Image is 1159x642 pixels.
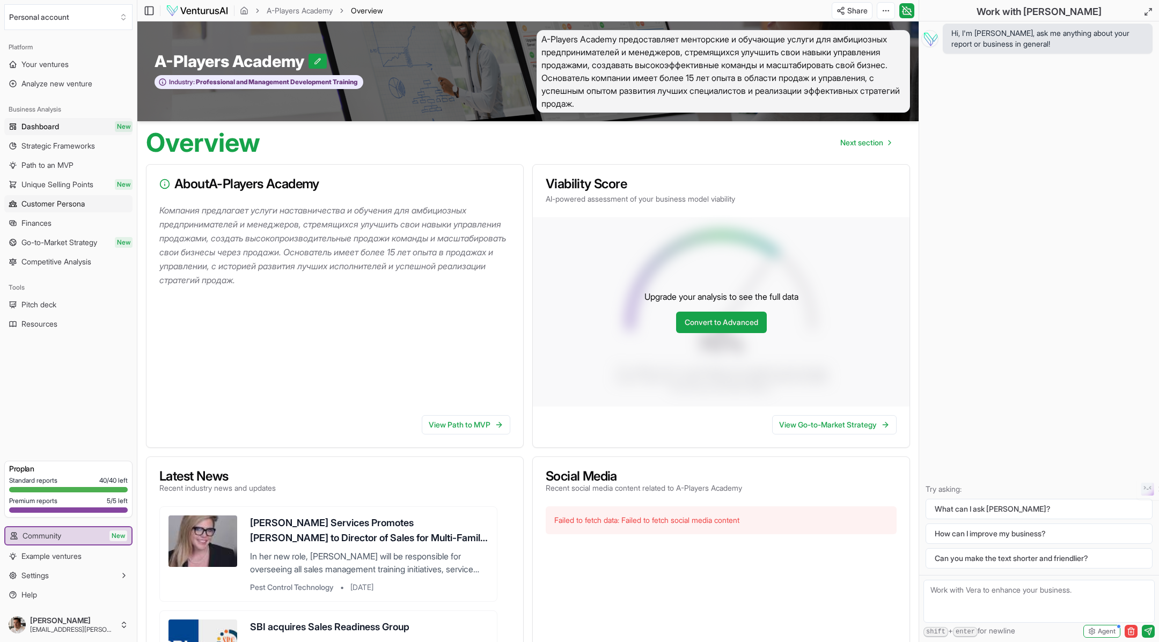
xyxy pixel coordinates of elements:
h3: SBI acquires Sales Readiness Group [250,619,488,634]
span: [EMAIL_ADDRESS][PERSON_NAME][DOMAIN_NAME] [30,625,115,634]
a: Finances [4,215,133,232]
span: Professional and Management Development Training [195,78,357,86]
span: Analyze new venture [21,78,92,89]
img: logo [166,4,229,17]
button: Share [832,2,872,19]
h3: [PERSON_NAME] Services Promotes [PERSON_NAME] to Director of Sales for Multi-Family Division [250,515,488,545]
span: 5 / 5 left [107,497,128,505]
span: Help [21,589,37,600]
button: Agent [1083,625,1120,638]
span: Resources [21,319,57,329]
span: Customer Persona [21,198,85,209]
button: Select an organization [4,4,133,30]
p: Upgrade your analysis to see the full data [644,290,798,303]
a: Example ventures [4,548,133,565]
a: [PERSON_NAME] Services Promotes [PERSON_NAME] to Director of Sales for Multi-Family DivisionIn he... [159,506,497,602]
span: 40 / 40 left [99,476,128,485]
div: Business Analysis [4,101,133,118]
span: Go-to-Market Strategy [21,237,97,248]
div: Platform [4,39,133,56]
span: Share [847,5,868,16]
span: New [109,530,127,541]
span: • [340,582,344,593]
span: Industry: [169,78,195,86]
nav: pagination [832,132,899,153]
p: Recent industry news and updates [159,483,276,493]
a: Help [4,586,133,603]
span: Pest Control Technology [250,582,334,593]
button: Settings [4,567,133,584]
a: Path to an MVP [4,157,133,174]
span: Pitch deck [21,299,56,310]
a: View Go-to-Market Strategy [772,415,897,434]
span: Example ventures [21,551,82,562]
h3: Latest News [159,470,276,483]
h3: Social Media [546,470,742,483]
img: Vera [921,30,938,47]
h1: Overview [146,130,260,156]
h3: Pro plan [9,463,128,474]
button: Industry:Professional and Management Development Training [155,75,363,90]
a: View Path to MVP [422,415,510,434]
a: Analyze new venture [4,75,133,92]
button: How can I improve my business? [926,523,1153,544]
span: [PERSON_NAME] [30,616,115,625]
a: Unique Selling PointsNew [4,176,133,193]
span: New [115,237,133,248]
span: Hi, I'm [PERSON_NAME], ask me anything about your report or business in general! [951,28,1144,49]
button: [PERSON_NAME][EMAIL_ADDRESS][PERSON_NAME][DOMAIN_NAME] [4,612,133,638]
span: Dashboard [21,121,59,132]
a: Resources [4,315,133,333]
h2: Work with [PERSON_NAME] [977,4,1102,19]
span: [DATE] [350,582,373,593]
a: Your ventures [4,56,133,73]
p: Try asking: [926,484,1153,495]
div: Failed to fetch data: Failed to fetch social media content [546,506,897,534]
span: Agent [1098,627,1116,636]
span: Finances [21,218,52,228]
span: Settings [21,570,49,581]
span: New [115,179,133,190]
p: Компания предлагает услуги наставничества и обучения для амбициозных предпринимателей и менеджеро... [159,203,515,287]
span: Your ventures [21,59,69,70]
span: A-Players Academy [155,51,309,71]
span: Standard reports [9,476,57,485]
a: Customer Persona [4,195,133,212]
h3: Viability Score [546,178,897,190]
a: Pitch deck [4,296,133,313]
span: Overview [351,5,383,16]
div: Tools [4,279,133,296]
span: New [115,121,133,132]
a: Strategic Frameworks [4,137,133,154]
a: DashboardNew [4,118,133,135]
span: Next section [840,137,883,148]
a: A-Players Academy [267,5,333,16]
span: Path to an MVP [21,160,74,171]
kbd: enter [953,627,978,637]
a: Competitive Analysis [4,253,133,270]
h3: About A-Players Academy [159,178,510,190]
span: + for newline [923,625,1015,637]
span: Community [23,530,61,541]
p: AI-powered assessment of your business model viability [546,194,897,204]
span: Premium reports [9,497,57,505]
p: Recent social media content related to A-Players Academy [546,483,742,493]
span: A-Players Academy предоставляет менторские и обучающие услуги для амбициозных предпринимателей и ... [537,30,910,113]
kbd: shift [923,627,948,637]
button: What can I ask [PERSON_NAME]? [926,499,1153,519]
a: Go-to-Market StrategyNew [4,234,133,251]
span: Unique Selling Points [21,179,93,190]
img: ACg8ocLOm3WdhIUzM-Wl15325-naQqJYpsPuAvhpLYHO4-Ab7_mEsGG0=s96-c [9,616,26,633]
a: CommunityNew [5,527,131,544]
a: Go to next page [832,132,899,153]
a: Convert to Advanced [676,312,767,333]
span: Strategic Frameworks [21,141,95,151]
button: Can you make the text shorter and friendlier? [926,548,1153,569]
span: Competitive Analysis [21,256,91,267]
p: In her new role, [PERSON_NAME] will be responsible for overseeing all sales management training i... [250,550,488,575]
nav: breadcrumb [240,5,383,16]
